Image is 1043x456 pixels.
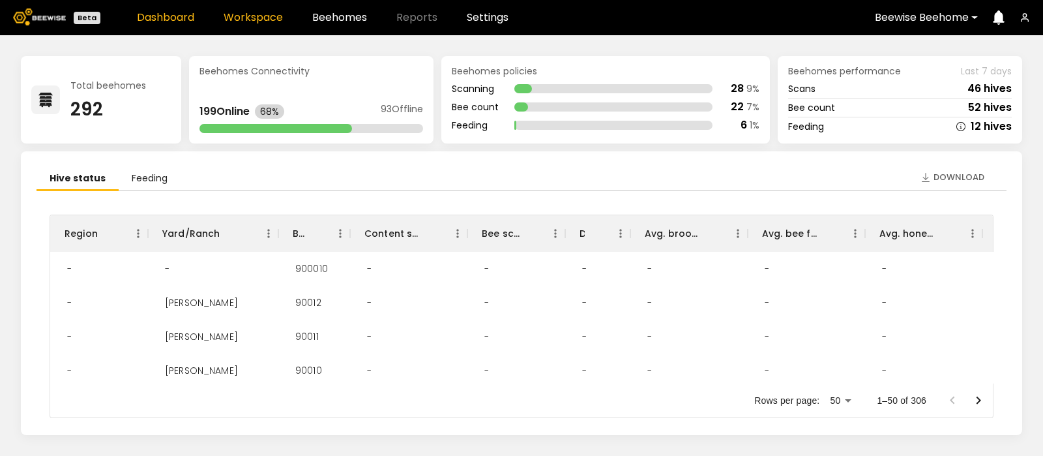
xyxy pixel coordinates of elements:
div: 22 [731,102,744,112]
button: Sort [819,224,838,243]
div: Avg. honey frames [865,215,982,252]
button: Menu [331,224,350,243]
div: 1 % [750,121,759,130]
div: Content scan hives [350,215,467,252]
div: Dead hives [580,215,585,252]
div: Scanning [452,84,499,93]
div: - [637,320,662,354]
div: Stella [154,286,248,320]
div: 199 Online [199,106,250,117]
button: Menu [546,224,565,243]
button: Menu [963,224,982,243]
div: - [57,354,82,388]
button: Menu [845,224,865,243]
button: Sort [220,224,239,243]
div: - [57,286,82,320]
div: - [989,286,1014,320]
div: 68% [255,104,284,119]
div: Avg. bee frames [762,215,819,252]
div: 12 hives [971,121,1012,132]
span: Beehomes performance [788,67,901,76]
div: Stella [154,320,248,354]
span: Reports [396,12,437,23]
div: 90011 [285,320,329,354]
div: - [754,286,780,320]
button: Sort [520,224,538,243]
a: Workspace [224,12,283,23]
button: Sort [98,224,116,243]
div: - [754,252,780,286]
div: 50 [825,391,856,410]
div: Beta [74,12,100,24]
div: Total beehomes [70,81,146,90]
div: Feeding [452,121,499,130]
div: - [474,320,499,354]
div: - [572,320,597,354]
div: Bee scan hives [467,215,565,252]
span: Last 7 days [961,67,1012,76]
div: - [474,286,499,320]
div: Feeding [788,122,824,131]
div: Avg. bee frames [748,215,865,252]
div: - [357,252,382,286]
div: Content scan hives [364,215,422,252]
div: 6 [741,120,747,130]
button: Menu [448,224,467,243]
button: Menu [259,224,278,243]
div: - [572,354,597,388]
button: Download [914,167,991,188]
div: BH ID [293,215,304,252]
div: Avg. honey frames [879,215,937,252]
img: Beewise logo [13,8,66,25]
div: Scans [788,84,815,93]
div: - [637,252,662,286]
div: - [57,320,82,354]
div: 7 % [746,102,759,112]
div: - [872,354,897,388]
div: Avg. brood frames [645,215,702,252]
div: Beehomes policies [452,67,759,76]
div: - [357,286,382,320]
div: 28 [731,84,744,94]
div: Region [65,215,98,252]
p: Rows per page: [754,394,819,407]
div: - [572,252,597,286]
button: Sort [422,224,440,243]
div: 46 hives [967,84,1012,94]
div: 52 hives [968,102,1012,113]
button: Sort [937,224,955,243]
div: 90010 [285,354,332,388]
div: - [989,320,1014,354]
a: Dashboard [137,12,194,23]
div: Region [50,215,148,252]
div: 900010 [285,252,338,286]
div: Dead hives [565,215,630,252]
div: - [637,286,662,320]
div: 90012 [285,286,332,320]
div: 93 Offline [381,104,423,119]
div: Beehomes Connectivity [199,67,423,76]
div: - [474,354,499,388]
div: - [474,252,499,286]
div: Stella [154,354,248,388]
div: BH ID [278,215,350,252]
div: Bee scan hives [482,215,520,252]
div: - [872,252,897,286]
p: 1–50 of 306 [877,394,926,407]
div: - [872,320,897,354]
button: Menu [128,224,148,243]
div: - [357,354,382,388]
div: Bee count [452,102,499,112]
a: Beehomes [312,12,367,23]
button: Sort [702,224,720,243]
button: Sort [304,224,323,243]
div: Yard/Ranch [148,215,278,252]
div: - [637,354,662,388]
div: - [989,252,1014,286]
div: 9 % [746,84,759,93]
a: Settings [467,12,508,23]
li: Hive status [37,167,119,191]
div: - [357,320,382,354]
div: - [57,252,82,286]
div: - [754,320,780,354]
